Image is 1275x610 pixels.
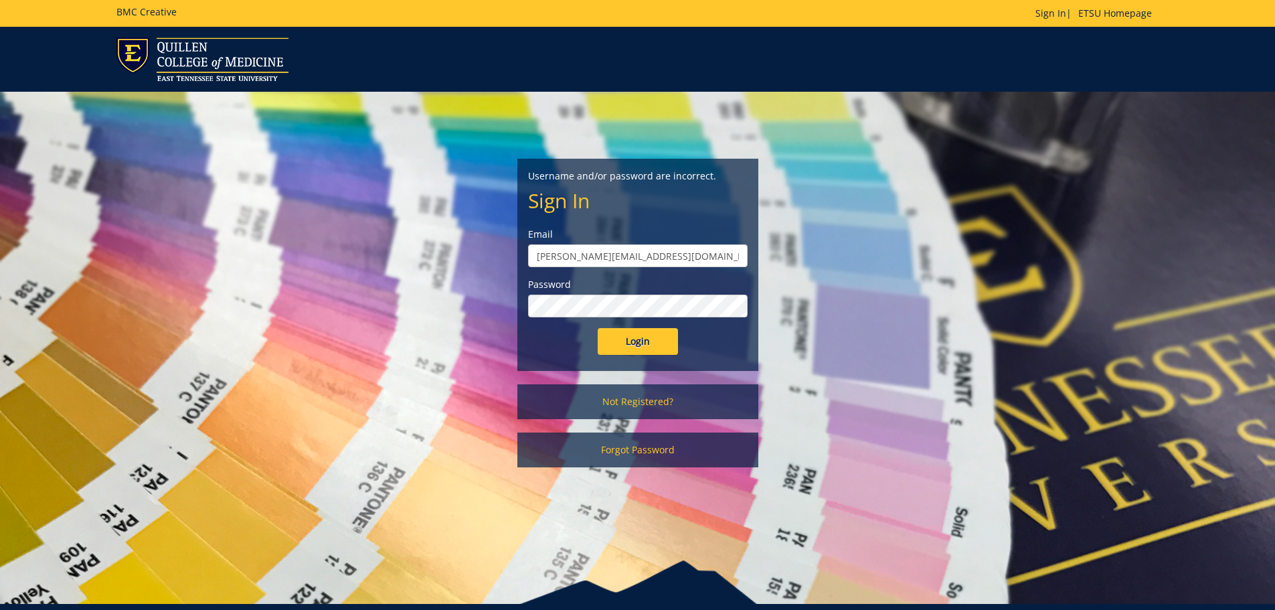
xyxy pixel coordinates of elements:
p: | [1035,7,1159,20]
p: Username and/or password are incorrect. [528,169,748,183]
h5: BMC Creative [116,7,177,17]
a: Sign In [1035,7,1066,19]
label: Email [528,228,748,241]
h2: Sign In [528,189,748,212]
a: Not Registered? [517,384,758,419]
img: ETSU logo [116,37,288,81]
label: Password [528,278,748,291]
a: Forgot Password [517,433,758,467]
a: ETSU Homepage [1072,7,1159,19]
input: Login [598,328,678,355]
